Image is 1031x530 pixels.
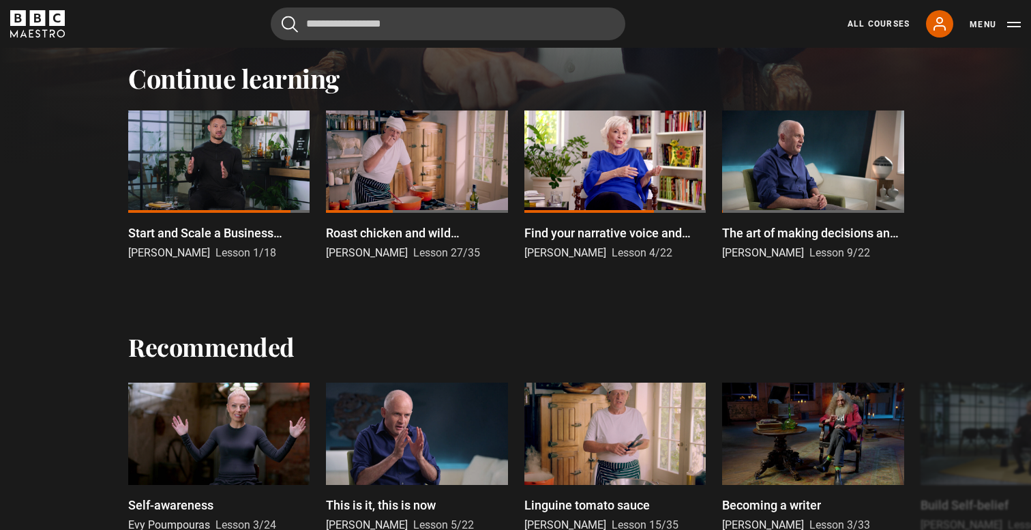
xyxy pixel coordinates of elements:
p: Linguine tomato sauce [524,496,650,514]
span: Lesson 4/22 [612,246,672,259]
button: Toggle navigation [970,18,1021,31]
span: [PERSON_NAME] [524,246,606,259]
p: Build Self-belief [921,496,1008,514]
span: [PERSON_NAME] [722,246,804,259]
h2: Continue learning [128,63,903,94]
p: The art of making decisions and the joy of missing out [722,224,903,242]
a: Find your narrative voice and tone [PERSON_NAME] Lesson 4/22 [524,111,706,261]
a: Roast chicken and wild mushrooms [PERSON_NAME] Lesson 27/35 [326,111,507,261]
input: Search [271,8,625,40]
p: This is it, this is now [326,496,436,514]
p: Roast chicken and wild mushrooms [326,224,507,242]
span: [PERSON_NAME] [326,246,408,259]
span: Lesson 27/35 [413,246,480,259]
button: Submit the search query [282,16,298,33]
p: Start and Scale a Business Introduction [128,224,310,242]
a: The art of making decisions and the joy of missing out [PERSON_NAME] Lesson 9/22 [722,111,903,261]
p: Self-awareness [128,496,213,514]
span: Lesson 9/22 [809,246,870,259]
p: Becoming a writer [722,496,821,514]
span: [PERSON_NAME] [128,246,210,259]
svg: BBC Maestro [10,10,65,38]
a: All Courses [848,18,910,30]
p: Find your narrative voice and tone [524,224,706,242]
h2: Recommended [128,332,295,361]
a: Start and Scale a Business Introduction [PERSON_NAME] Lesson 1/18 [128,111,310,261]
span: Lesson 1/18 [215,246,276,259]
